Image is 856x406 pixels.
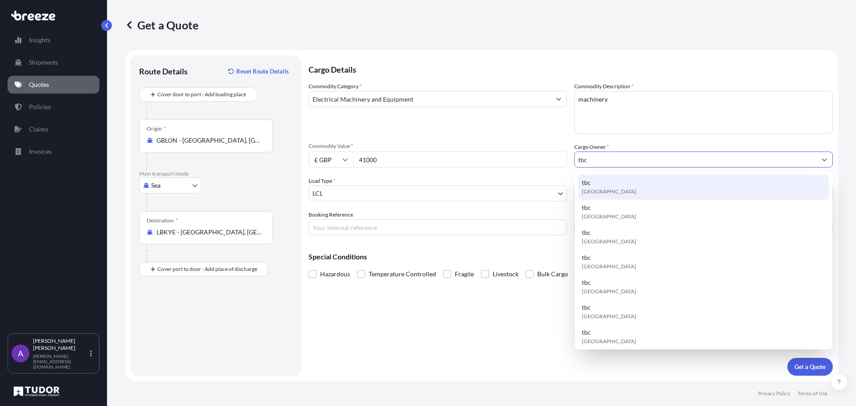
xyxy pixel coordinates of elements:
[582,262,636,271] span: [GEOGRAPHIC_DATA]
[309,91,551,107] input: Select a commodity type
[551,91,567,107] button: Show suggestions
[582,203,591,212] span: tbc
[157,90,246,99] span: Cover door to port - Add loading place
[582,328,591,337] span: tbc
[574,176,833,184] span: Freight Cost
[574,143,609,152] label: Cargo Owner
[151,181,160,190] span: Sea
[582,337,636,346] span: [GEOGRAPHIC_DATA]
[309,82,362,91] label: Commodity Category
[309,55,833,82] p: Cargo Details
[537,267,568,281] span: Bulk Cargo
[139,66,188,77] p: Route Details
[147,125,166,132] div: Origin
[574,219,833,235] input: Enter name
[574,82,634,91] label: Commodity Description
[309,253,833,260] p: Special Conditions
[582,253,591,262] span: tbc
[18,349,23,358] span: A
[455,267,474,281] span: Fragile
[758,390,790,397] p: Privacy Policy
[309,210,353,219] label: Booking Reference
[156,228,262,237] input: Destination
[147,217,178,224] div: Destination
[125,18,198,32] p: Get a Quote
[309,176,335,185] span: Load Type
[369,267,436,281] span: Temperature Controlled
[582,303,591,312] span: tbc
[236,67,289,76] p: Reset Route Details
[574,210,603,219] label: Vessel Name
[29,125,48,134] p: Claims
[29,36,50,45] p: Insights
[575,152,816,168] input: Full name
[582,212,636,221] span: [GEOGRAPHIC_DATA]
[29,147,52,156] p: Invoices
[139,170,292,177] p: Main transport mode
[582,178,591,187] span: tbc
[156,136,262,145] input: Origin
[816,152,832,168] button: Show suggestions
[582,237,636,246] span: [GEOGRAPHIC_DATA]
[582,187,636,196] span: [GEOGRAPHIC_DATA]
[157,265,257,274] span: Cover port to door - Add place of discharge
[33,353,88,369] p: [PERSON_NAME][EMAIL_ADDRESS][DOMAIN_NAME]
[582,287,636,296] span: [GEOGRAPHIC_DATA]
[320,267,350,281] span: Hazardous
[582,278,591,287] span: tbc
[33,337,88,352] p: [PERSON_NAME] [PERSON_NAME]
[11,384,62,398] img: organization-logo
[798,390,827,397] p: Terms of Use
[309,219,567,235] input: Your internal reference
[29,103,51,111] p: Policies
[794,362,826,371] p: Get a Quote
[29,80,49,89] p: Quotes
[29,58,58,67] p: Shipments
[313,189,323,198] span: LCL
[139,177,202,193] button: Select transport
[353,152,567,168] input: Type amount
[309,143,567,150] span: Commodity Value
[582,228,591,237] span: tbc
[582,312,636,321] span: [GEOGRAPHIC_DATA]
[493,267,519,281] span: Livestock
